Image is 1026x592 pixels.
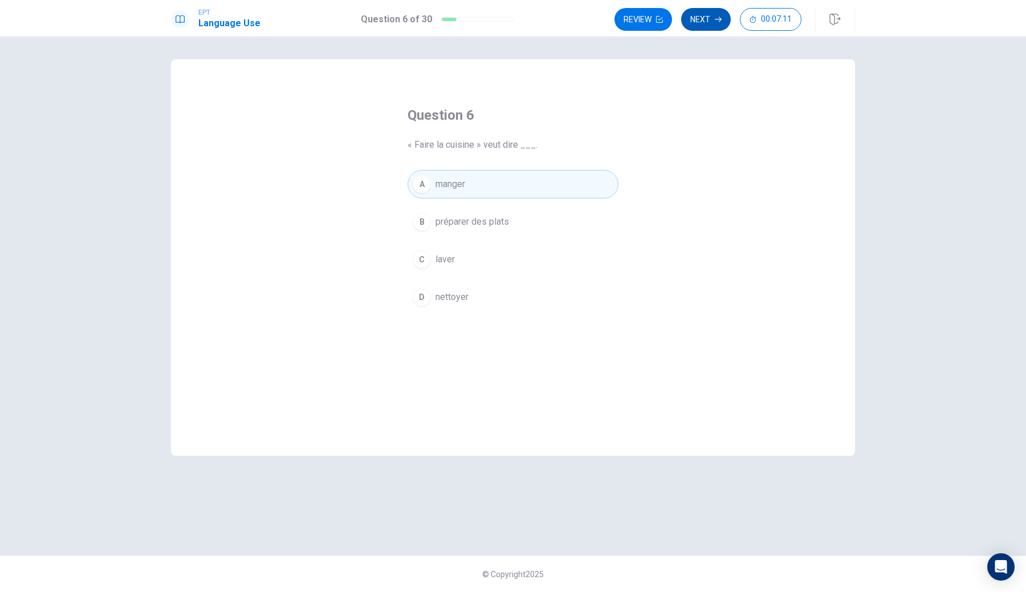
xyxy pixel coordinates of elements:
[482,570,544,579] span: © Copyright 2025
[435,215,509,229] span: préparer des plats
[408,283,618,311] button: Dnettoyer
[408,208,618,236] button: Bpréparer des plats
[408,170,618,198] button: Amanger
[435,290,469,304] span: nettoyer
[681,8,731,31] button: Next
[435,177,465,191] span: manger
[435,253,455,266] span: laver
[408,106,618,124] h4: Question 6
[413,250,431,269] div: C
[198,9,260,17] span: EPT
[413,213,431,231] div: B
[408,245,618,274] button: Claver
[740,8,801,31] button: 00:07:11
[361,13,432,26] h1: Question 6 of 30
[198,17,260,30] h1: Language Use
[413,288,431,306] div: D
[408,138,618,152] span: « Faire la cuisine » veut dire ___.
[413,175,431,193] div: A
[987,553,1015,581] div: Open Intercom Messenger
[614,8,672,31] button: Review
[761,15,792,24] span: 00:07:11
